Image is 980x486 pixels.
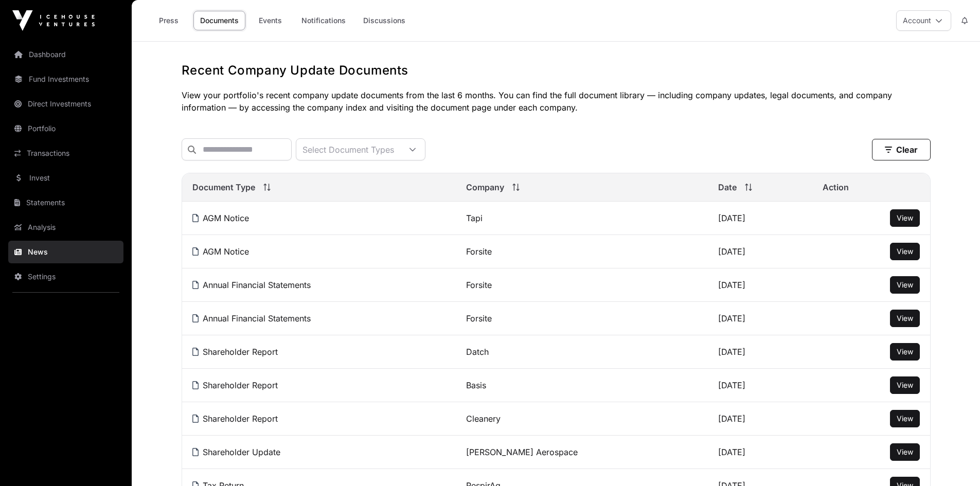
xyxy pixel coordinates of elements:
[708,202,812,235] td: [DATE]
[897,380,913,390] a: View
[192,447,280,457] a: Shareholder Update
[296,139,400,160] div: Select Document Types
[466,447,578,457] a: [PERSON_NAME] Aerospace
[897,413,913,424] a: View
[8,167,123,189] a: Invest
[466,313,492,323] a: Forsite
[182,89,931,114] p: View your portfolio's recent company update documents from the last 6 months. You can find the fu...
[890,410,920,427] button: View
[466,380,486,390] a: Basis
[897,246,913,257] a: View
[897,213,913,222] span: View
[8,241,123,263] a: News
[897,314,913,322] span: View
[192,380,278,390] a: Shareholder Report
[890,310,920,327] button: View
[872,139,931,160] button: Clear
[890,343,920,361] button: View
[8,265,123,288] a: Settings
[929,437,980,486] iframe: Chat Widget
[890,443,920,461] button: View
[708,436,812,469] td: [DATE]
[708,235,812,268] td: [DATE]
[192,347,278,357] a: Shareholder Report
[8,43,123,66] a: Dashboard
[466,246,492,257] a: Forsite
[12,10,95,31] img: Icehouse Ventures Logo
[466,280,492,290] a: Forsite
[897,280,913,289] span: View
[182,62,931,79] h1: Recent Company Update Documents
[890,243,920,260] button: View
[8,68,123,91] a: Fund Investments
[897,347,913,356] span: View
[8,142,123,165] a: Transactions
[708,302,812,335] td: [DATE]
[192,313,311,323] a: Annual Financial Statements
[708,369,812,402] td: [DATE]
[897,247,913,256] span: View
[8,117,123,140] a: Portfolio
[823,181,849,193] span: Action
[192,280,311,290] a: Annual Financial Statements
[250,11,291,30] a: Events
[708,335,812,369] td: [DATE]
[8,216,123,239] a: Analysis
[890,276,920,294] button: View
[466,213,483,223] a: Tapi
[295,11,352,30] a: Notifications
[192,213,249,223] a: AGM Notice
[357,11,412,30] a: Discussions
[192,181,255,193] span: Document Type
[192,413,278,424] a: Shareholder Report
[192,246,249,257] a: AGM Notice
[708,268,812,302] td: [DATE]
[193,11,245,30] a: Documents
[896,10,951,31] button: Account
[8,191,123,214] a: Statements
[897,381,913,389] span: View
[897,313,913,323] a: View
[718,181,737,193] span: Date
[8,93,123,115] a: Direct Investments
[890,209,920,227] button: View
[897,280,913,290] a: View
[890,376,920,394] button: View
[897,414,913,423] span: View
[708,402,812,436] td: [DATE]
[897,447,913,457] a: View
[466,347,489,357] a: Datch
[466,181,504,193] span: Company
[148,11,189,30] a: Press
[897,447,913,456] span: View
[897,347,913,357] a: View
[466,413,501,424] a: Cleanery
[897,213,913,223] a: View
